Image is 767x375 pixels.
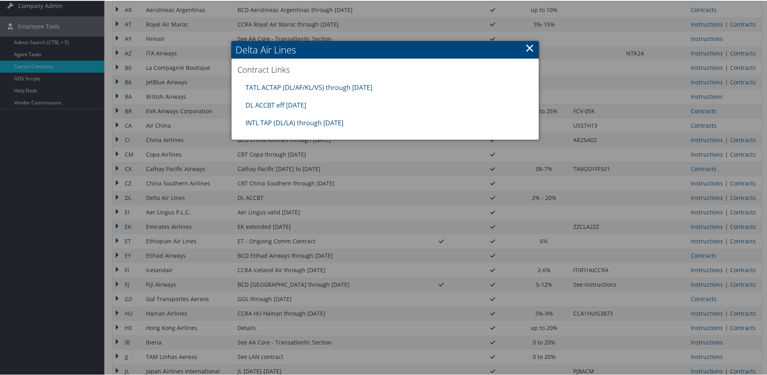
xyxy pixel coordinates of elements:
a: × [525,39,534,55]
a: INTL TAP (DL/LA) through [DATE] [246,118,343,126]
a: DL ACCBT eff [DATE] [246,100,306,109]
h2: Delta Air Lines [231,40,539,58]
h3: Contract Links [237,63,533,75]
a: TATL ACTAP (DL/AF/KL/VS) through [DATE] [246,82,372,91]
